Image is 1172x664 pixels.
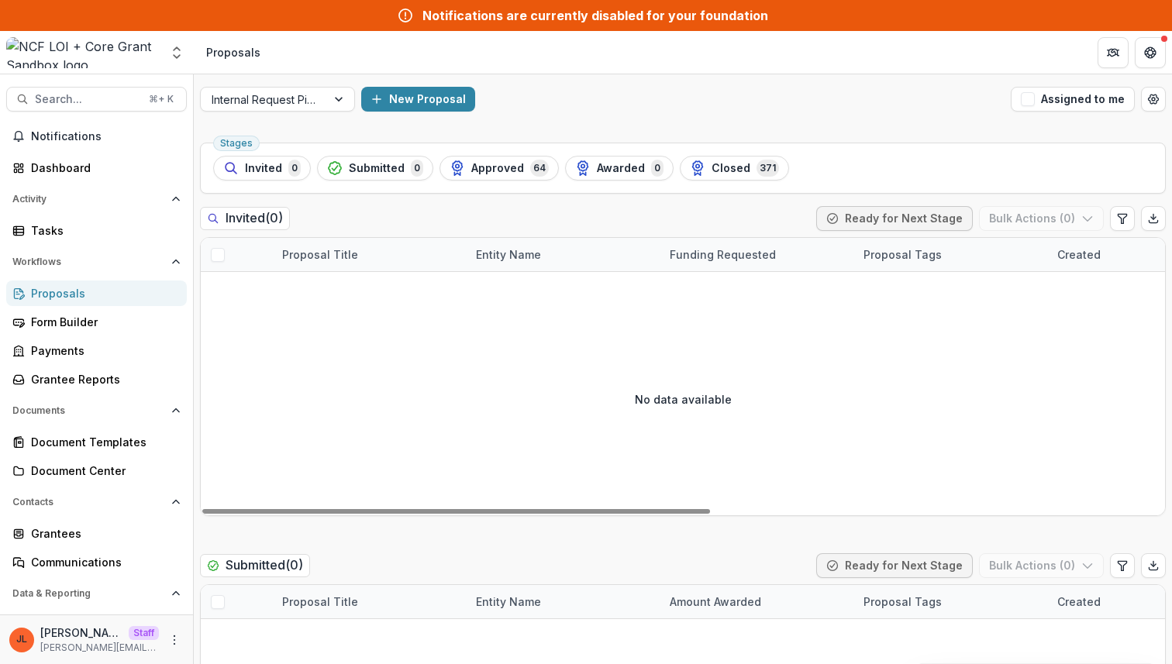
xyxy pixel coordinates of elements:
[1098,37,1129,68] button: Partners
[31,525,174,542] div: Grantees
[597,162,645,175] span: Awarded
[213,156,311,181] button: Invited0
[6,187,187,212] button: Open Activity
[854,238,1048,271] div: Proposal Tags
[660,593,770,610] div: Amount Awarded
[467,585,660,618] div: Entity Name
[6,549,187,575] a: Communications
[361,87,475,112] button: New Proposal
[1141,87,1166,112] button: Open table manager
[651,160,664,177] span: 0
[12,497,165,507] span: Contacts
[680,156,789,181] button: Closed371
[6,429,187,455] a: Document Templates
[12,588,165,599] span: Data & Reporting
[816,206,973,231] button: Ready for Next Stage
[6,490,187,514] button: Open Contacts
[530,160,549,177] span: 64
[411,160,423,177] span: 0
[220,138,253,149] span: Stages
[1135,37,1166,68] button: Get Help
[422,6,768,25] div: Notifications are currently disabled for your foundation
[660,585,854,618] div: Amount Awarded
[200,554,310,576] h2: Submitted ( 0 )
[288,160,301,177] span: 0
[273,238,467,271] div: Proposal Title
[467,246,550,263] div: Entity Name
[6,37,160,68] img: NCF LOI + Core Grant Sandbox logo
[1110,553,1135,578] button: Edit table settings
[146,91,177,108] div: ⌘ + K
[200,207,290,229] h2: Invited ( 0 )
[6,155,187,181] a: Dashboard
[273,593,367,610] div: Proposal Title
[166,37,188,68] button: Open entity switcher
[12,405,165,416] span: Documents
[1011,87,1135,112] button: Assigned to me
[1048,593,1110,610] div: Created
[467,593,550,610] div: Entity Name
[31,160,174,176] div: Dashboard
[31,342,174,359] div: Payments
[35,93,140,106] span: Search...
[467,238,660,271] div: Entity Name
[31,314,174,330] div: Form Builder
[31,371,174,387] div: Grantee Reports
[6,124,187,149] button: Notifications
[6,612,187,638] a: Dashboard
[6,581,187,606] button: Open Data & Reporting
[854,585,1048,618] div: Proposal Tags
[6,280,187,306] a: Proposals
[6,521,187,546] a: Grantees
[979,553,1104,578] button: Bulk Actions (0)
[1141,206,1166,231] button: Export table data
[40,624,122,641] p: [PERSON_NAME]
[854,593,951,610] div: Proposal Tags
[31,463,174,479] div: Document Center
[12,256,165,267] span: Workflows
[31,434,174,450] div: Document Templates
[660,238,854,271] div: Funding Requested
[31,285,174,301] div: Proposals
[6,218,187,243] a: Tasks
[757,160,779,177] span: 371
[31,222,174,239] div: Tasks
[439,156,559,181] button: Approved64
[6,309,187,335] a: Form Builder
[31,130,181,143] span: Notifications
[854,246,951,263] div: Proposal Tags
[16,635,27,645] div: Jeanne Locker
[40,641,159,655] p: [PERSON_NAME][EMAIL_ADDRESS][DOMAIN_NAME]
[565,156,674,181] button: Awarded0
[471,162,524,175] span: Approved
[1048,246,1110,263] div: Created
[129,626,159,640] p: Staff
[31,554,174,570] div: Communications
[349,162,405,175] span: Submitted
[6,249,187,274] button: Open Workflows
[979,206,1104,231] button: Bulk Actions (0)
[635,391,732,408] p: No data available
[206,44,260,60] div: Proposals
[317,156,433,181] button: Submitted0
[200,41,267,64] nav: breadcrumb
[1141,553,1166,578] button: Export table data
[712,162,750,175] span: Closed
[6,366,187,392] a: Grantee Reports
[273,585,467,618] div: Proposal Title
[6,87,187,112] button: Search...
[245,162,282,175] span: Invited
[6,458,187,483] a: Document Center
[1110,206,1135,231] button: Edit table settings
[12,194,165,205] span: Activity
[816,553,973,578] button: Ready for Next Stage
[6,398,187,423] button: Open Documents
[165,631,184,649] button: More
